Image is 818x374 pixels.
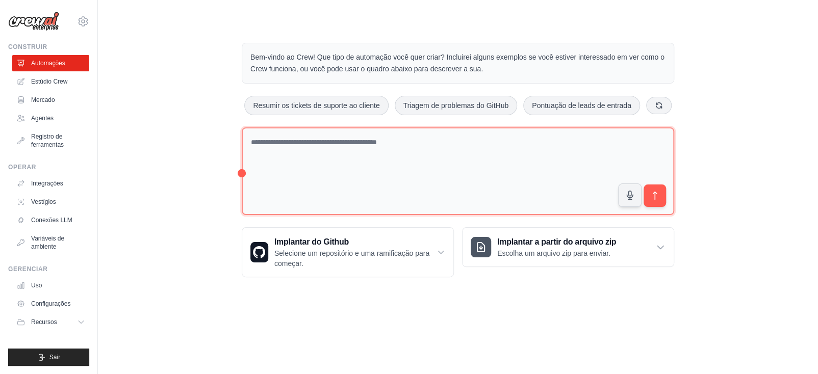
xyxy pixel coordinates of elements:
font: Escolha um arquivo zip para enviar. [497,249,610,257]
a: Agentes [12,110,89,126]
font: Configurações [31,300,70,307]
font: Gerenciar [8,265,47,273]
font: Recursos [31,318,57,326]
a: Mercado [12,92,89,108]
button: Recursos [12,314,89,330]
img: Logotipo [8,12,59,31]
a: Configurações [12,296,89,312]
a: Estúdio Crew [12,73,89,90]
font: Estúdio Crew [31,78,67,85]
button: Triagem de problemas do GitHub [395,96,517,115]
font: Bem-vindo ao Crew! Que tipo de automação você quer criar? Incluirei alguns exemplos se você estiv... [250,53,664,73]
font: Conexões LLM [31,217,72,224]
font: Agentes [31,115,54,122]
a: Uso [12,277,89,293]
button: Pontuação de leads de entrada [523,96,640,115]
font: Construir [8,43,47,50]
a: Automações [12,55,89,71]
a: Conexões LLM [12,212,89,228]
font: Pontuação de leads de entrada [532,101,631,110]
font: Operar [8,164,36,171]
a: Registro de ferramentas [12,128,89,153]
font: Sair [49,354,60,361]
font: Variáveis de ambiente [31,235,64,250]
font: Vestígios [31,198,56,205]
button: Resumir os tickets de suporte ao cliente [244,96,388,115]
font: Mercado [31,96,55,103]
font: Registro de ferramentas [31,133,64,148]
font: Implantar a partir do arquivo zip [497,237,616,246]
font: Triagem de problemas do GitHub [403,101,508,110]
a: Variáveis de ambiente [12,230,89,255]
button: Sair [8,349,89,366]
font: Selecione um repositório e uma ramificação para começar. [274,249,429,268]
a: Integrações [12,175,89,192]
font: Implantar do Github [274,237,349,246]
font: Integrações [31,180,63,187]
font: Automações [31,60,65,67]
iframe: Widget de bate-papo [767,325,818,374]
a: Vestígios [12,194,89,210]
font: Resumir os tickets de suporte ao cliente [253,101,379,110]
font: Uso [31,282,42,289]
